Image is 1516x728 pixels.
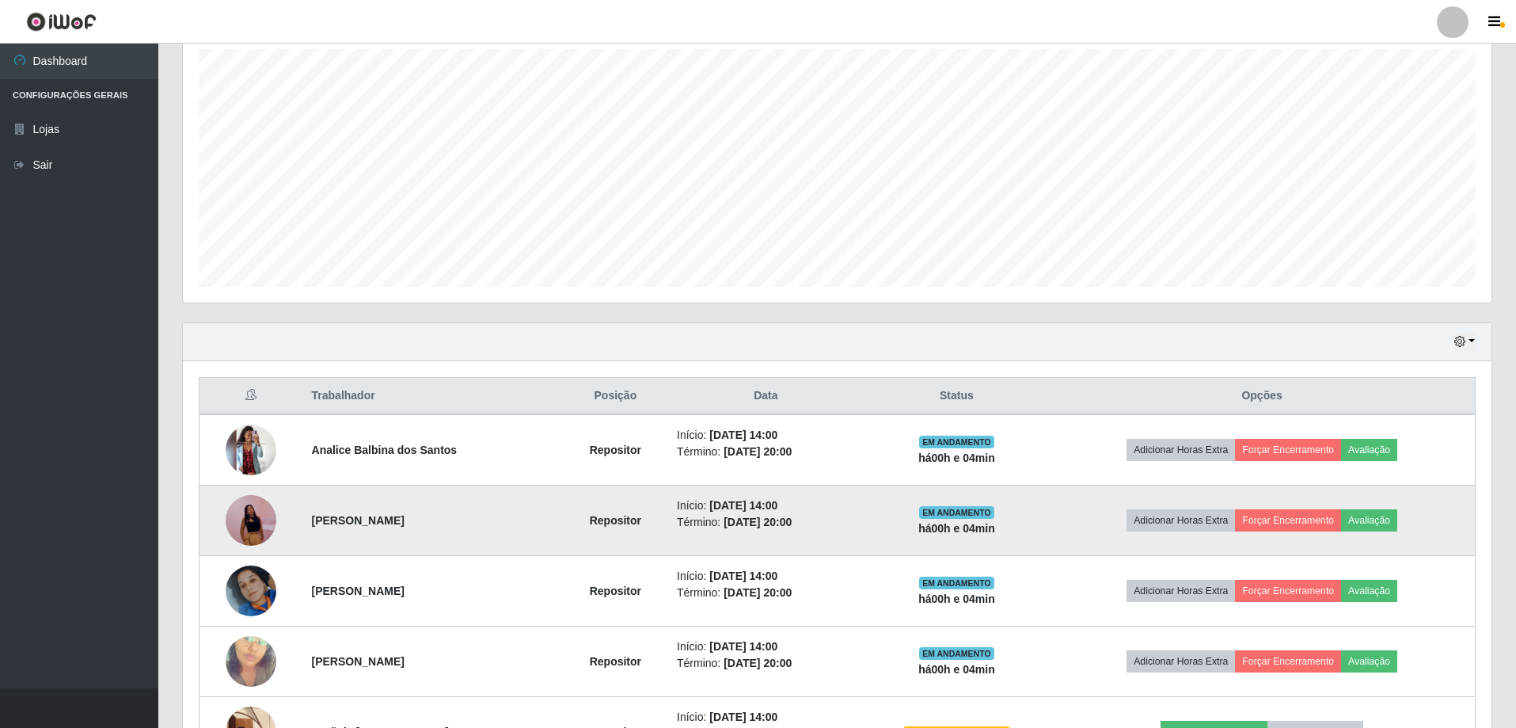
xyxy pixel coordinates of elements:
button: Avaliação [1341,650,1397,673]
strong: Repositor [590,514,641,527]
strong: há 00 h e 04 min [918,452,995,464]
time: [DATE] 14:00 [709,711,777,723]
span: EM ANDAMENTO [919,436,994,448]
img: 1751727772715.jpeg [226,466,276,576]
button: Avaliação [1341,439,1397,461]
li: Término: [677,655,855,672]
time: [DATE] 20:00 [724,445,792,458]
time: [DATE] 14:00 [709,499,777,512]
img: 1754928869787.jpeg [226,616,276,707]
li: Início: [677,568,855,585]
img: 1750188779989.jpeg [226,425,276,475]
button: Adicionar Horas Extra [1127,509,1235,532]
li: Início: [677,638,855,655]
th: Opções [1049,378,1475,415]
time: [DATE] 20:00 [724,516,792,528]
li: Término: [677,585,855,601]
button: Adicionar Horas Extra [1127,439,1235,461]
th: Posição [564,378,667,415]
time: [DATE] 20:00 [724,657,792,669]
button: Forçar Encerramento [1235,650,1341,673]
strong: Repositor [590,585,641,597]
li: Início: [677,709,855,726]
img: CoreUI Logo [26,12,97,32]
li: Início: [677,427,855,444]
li: Término: [677,514,855,531]
button: Forçar Encerramento [1235,509,1341,532]
button: Adicionar Horas Extra [1127,650,1235,673]
strong: Repositor [590,655,641,668]
strong: há 00 h e 04 min [918,522,995,535]
time: [DATE] 20:00 [724,586,792,599]
li: Término: [677,444,855,460]
span: EM ANDAMENTO [919,647,994,660]
strong: Analice Balbina dos Santos [312,444,458,456]
time: [DATE] 14:00 [709,570,777,582]
th: Trabalhador [302,378,564,415]
li: Início: [677,497,855,514]
strong: [PERSON_NAME] [312,585,405,597]
time: [DATE] 14:00 [709,640,777,653]
strong: [PERSON_NAME] [312,514,405,527]
span: EM ANDAMENTO [919,506,994,519]
button: Avaliação [1341,580,1397,602]
time: [DATE] 14:00 [709,429,777,441]
button: Forçar Encerramento [1235,439,1341,461]
img: 1751568893291.jpeg [226,546,276,636]
th: Data [667,378,864,415]
span: EM ANDAMENTO [919,577,994,589]
strong: há 00 h e 04 min [918,593,995,605]
strong: [PERSON_NAME] [312,655,405,668]
button: Adicionar Horas Extra [1127,580,1235,602]
button: Avaliação [1341,509,1397,532]
th: Status [864,378,1050,415]
button: Forçar Encerramento [1235,580,1341,602]
strong: Repositor [590,444,641,456]
strong: há 00 h e 04 min [918,663,995,676]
